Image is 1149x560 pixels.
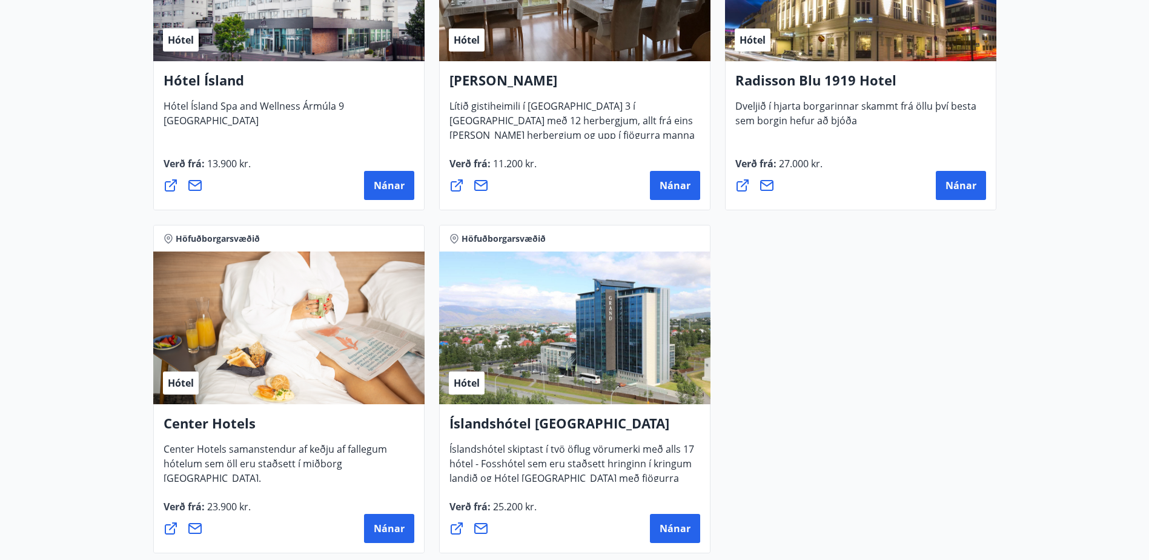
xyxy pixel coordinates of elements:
span: 25.200 kr. [491,500,537,513]
span: Verð frá : [735,157,823,180]
span: Hótel [454,33,480,47]
button: Nánar [364,171,414,200]
h4: Center Hotels [164,414,414,442]
span: Dveljið í hjarta borgarinnar skammt frá öllu því besta sem borgin hefur að bjóða [735,99,976,137]
span: 11.200 kr. [491,157,537,170]
h4: Íslandshótel [GEOGRAPHIC_DATA] [449,414,700,442]
h4: [PERSON_NAME] [449,71,700,99]
span: Center Hotels samanstendur af keðju af fallegum hótelum sem öll eru staðsett í miðborg [GEOGRAPHI... [164,442,387,495]
span: Nánar [660,179,690,192]
span: Nánar [660,522,690,535]
span: Verð frá : [164,500,251,523]
button: Nánar [364,514,414,543]
span: 13.900 kr. [205,157,251,170]
h4: Radisson Blu 1919 Hotel [735,71,986,99]
span: Íslandshótel skiptast í tvö öflug vörumerki með alls 17 hótel - Fosshótel sem eru staðsett hringi... [449,442,694,509]
span: Hótel [168,376,194,390]
h4: Hótel Ísland [164,71,414,99]
span: Hótel [168,33,194,47]
span: Hótel Ísland Spa and Wellness Ármúla 9 [GEOGRAPHIC_DATA] [164,99,344,137]
span: Verð frá : [449,157,537,180]
button: Nánar [650,514,700,543]
span: Nánar [374,179,405,192]
span: Höfuðborgarsvæðið [462,233,546,245]
span: Hótel [740,33,766,47]
button: Nánar [936,171,986,200]
span: Lítið gistiheimili í [GEOGRAPHIC_DATA] 3 í [GEOGRAPHIC_DATA] með 12 herbergjum, allt frá eins [PE... [449,99,695,166]
span: Nánar [945,179,976,192]
span: Verð frá : [164,157,251,180]
span: Hótel [454,376,480,390]
span: 23.900 kr. [205,500,251,513]
span: Verð frá : [449,500,537,523]
span: Nánar [374,522,405,535]
span: Höfuðborgarsvæðið [176,233,260,245]
span: 27.000 kr. [776,157,823,170]
button: Nánar [650,171,700,200]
